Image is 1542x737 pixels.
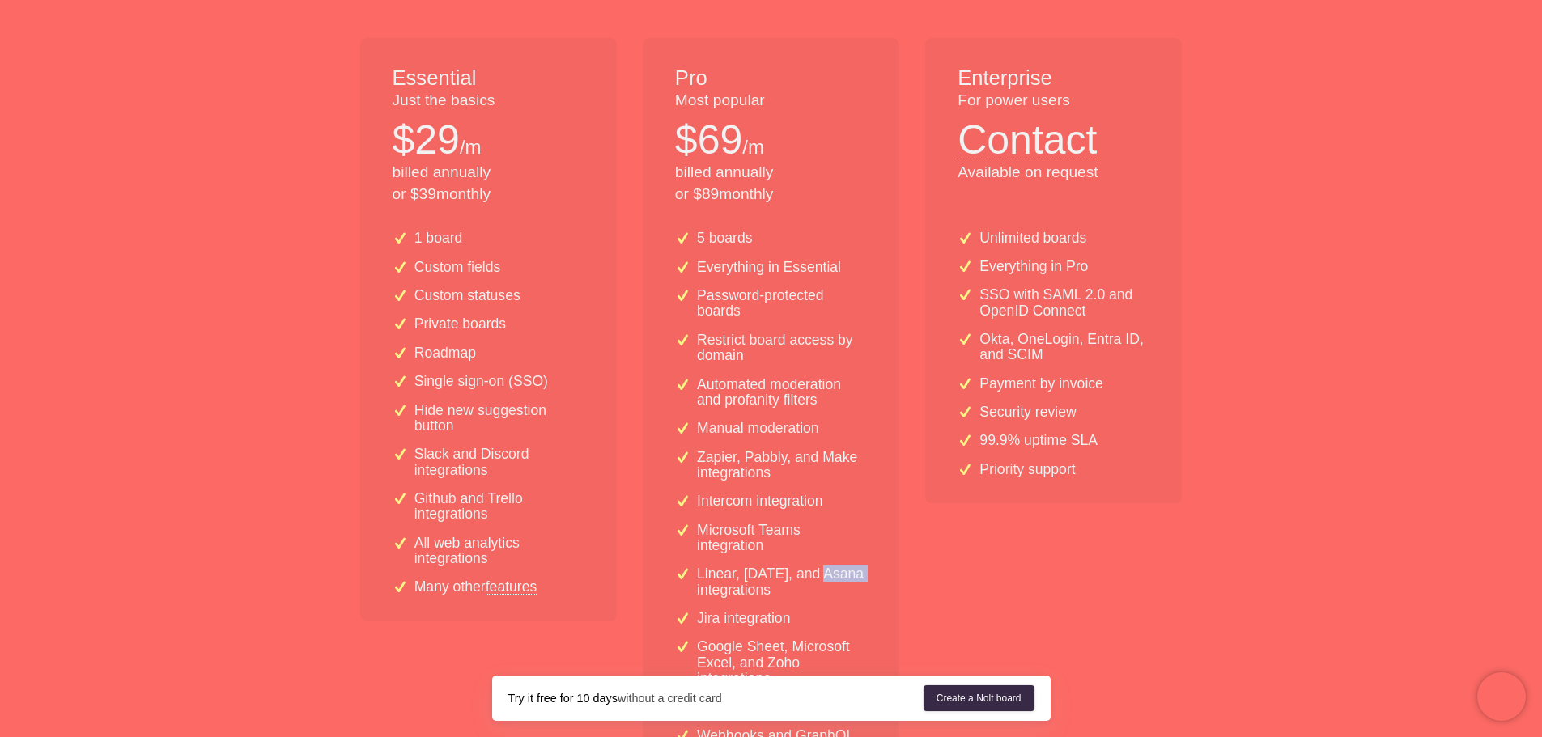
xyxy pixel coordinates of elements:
[958,112,1097,159] button: Contact
[697,332,867,364] p: Restrict board access by domain
[675,90,867,112] p: Most popular
[697,523,867,554] p: Microsoft Teams integration
[697,288,867,320] p: Password-protected boards
[979,462,1075,477] p: Priority support
[393,64,584,93] h1: Essential
[958,90,1149,112] p: For power users
[924,685,1034,711] a: Create a Nolt board
[958,64,1149,93] h1: Enterprise
[414,447,584,478] p: Slack and Discord integrations
[414,316,506,332] p: Private boards
[414,288,520,303] p: Custom statuses
[414,491,584,523] p: Github and Trello integrations
[697,611,790,626] p: Jira integration
[697,421,819,436] p: Manual moderation
[508,690,924,706] div: without a credit card
[486,579,537,594] a: features
[697,493,823,509] p: Intercom integration
[414,403,584,434] p: Hide new suggestion button
[393,162,584,205] p: billed annually or $ 39 monthly
[1477,672,1526,721] iframe: Chatra live chat
[414,260,501,275] p: Custom fields
[460,133,482,161] p: /m
[979,287,1149,319] p: SSO with SAML 2.0 and OpenID Connect
[697,566,867,598] p: Linear, [DATE], and Asana integrations
[675,112,742,168] p: $ 69
[675,162,867,205] p: billed annually or $ 89 monthly
[697,639,867,686] p: Google Sheet, Microsoft Excel, and Zoho integrations
[958,162,1149,184] p: Available on request
[414,579,537,595] p: Many other
[393,90,584,112] p: Just the basics
[393,112,460,168] p: $ 29
[979,332,1149,363] p: Okta, OneLogin, Entra ID, and SCIM
[697,231,752,246] p: 5 boards
[675,64,867,93] h1: Pro
[508,692,618,705] strong: Try it free for 10 days
[697,260,841,275] p: Everything in Essential
[697,377,867,409] p: Automated moderation and profanity filters
[414,374,548,389] p: Single sign-on (SSO)
[979,376,1103,392] p: Payment by invoice
[979,405,1076,420] p: Security review
[697,450,867,481] p: Zapier, Pabbly, and Make integrations
[742,133,764,161] p: /m
[414,345,476,361] p: Roadmap
[414,536,584,567] p: All web analytics integrations
[979,231,1086,246] p: Unlimited boards
[414,231,463,246] p: 1 board
[979,259,1088,274] p: Everything in Pro
[979,433,1098,448] p: 99.9% uptime SLA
